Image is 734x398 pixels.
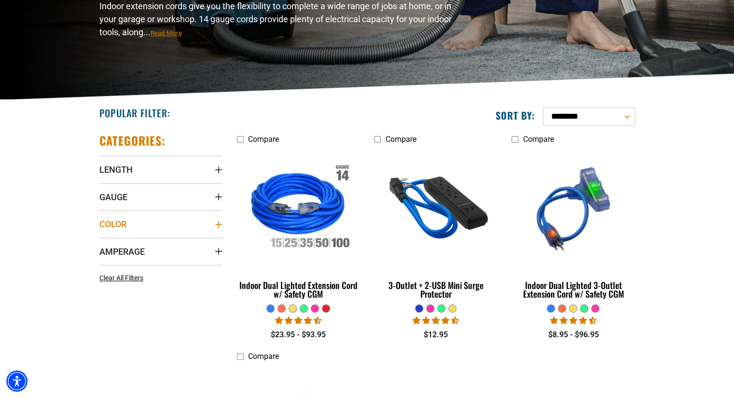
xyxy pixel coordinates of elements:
[512,149,635,304] a: blue Indoor Dual Lighted 3-Outlet Extension Cord w/ Safety CGM
[374,281,497,298] div: 3-Outlet + 2-USB Mini Surge Protector
[99,156,222,183] summary: Length
[512,153,634,264] img: blue
[237,153,359,264] img: Indoor Dual Lighted Extension Cord w/ Safety CGM
[99,238,222,265] summary: Amperage
[413,316,459,325] span: 4.36 stars
[374,329,497,341] div: $12.95
[99,210,222,237] summary: Color
[523,135,554,144] span: Compare
[275,316,321,325] span: 4.40 stars
[99,273,147,283] a: Clear All Filters
[237,329,360,341] div: $23.95 - $93.95
[99,246,145,257] span: Amperage
[248,135,279,144] span: Compare
[496,109,535,122] label: Sort by:
[550,316,596,325] span: 4.33 stars
[99,1,452,37] span: Indoor extension cords give you the flexibility to complete a wide range of jobs at home, or in y...
[99,107,170,119] h2: Popular Filter:
[99,164,133,175] span: Length
[99,192,127,203] span: Gauge
[385,135,416,144] span: Compare
[248,352,279,361] span: Compare
[375,153,497,264] img: blue
[151,29,182,37] span: Read More
[99,133,166,148] h2: Categories:
[374,149,497,304] a: blue 3-Outlet + 2-USB Mini Surge Protector
[99,219,126,230] span: Color
[237,281,360,298] div: Indoor Dual Lighted Extension Cord w/ Safety CGM
[512,329,635,341] div: $8.95 - $96.95
[99,274,143,282] span: Clear All Filters
[99,183,222,210] summary: Gauge
[512,281,635,298] div: Indoor Dual Lighted 3-Outlet Extension Cord w/ Safety CGM
[237,149,360,304] a: Indoor Dual Lighted Extension Cord w/ Safety CGM Indoor Dual Lighted Extension Cord w/ Safety CGM
[6,371,28,392] div: Accessibility Menu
